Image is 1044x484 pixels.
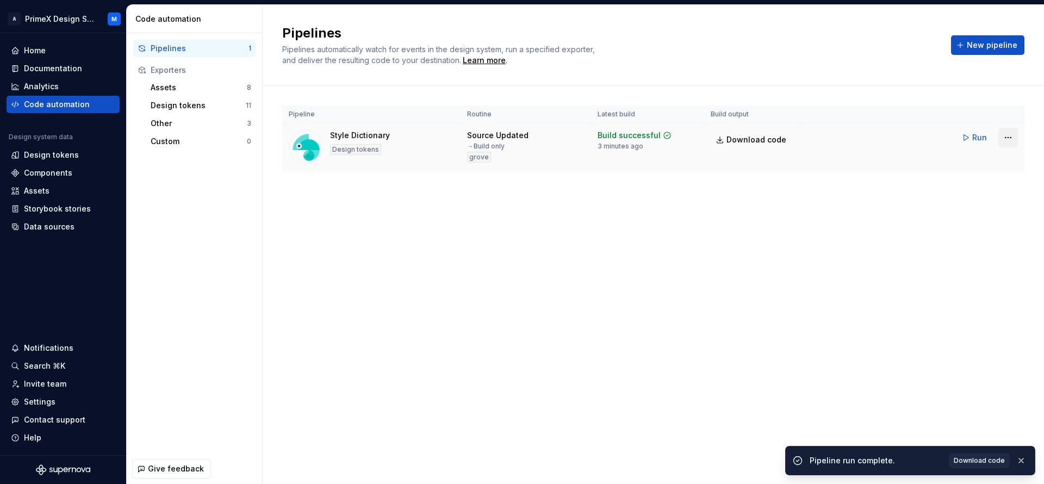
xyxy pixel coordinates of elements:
[7,200,120,218] a: Storybook stories
[463,55,506,66] a: Learn more
[24,63,82,74] div: Documentation
[9,133,73,141] div: Design system data
[24,99,90,110] div: Code automation
[461,57,507,65] span: .
[461,106,591,123] th: Routine
[726,134,786,145] span: Download code
[467,152,491,163] div: grove
[24,167,72,178] div: Components
[247,137,251,146] div: 0
[24,185,49,196] div: Assets
[956,128,994,147] button: Run
[7,339,120,357] button: Notifications
[135,14,258,24] div: Code automation
[282,24,938,42] h2: Pipelines
[248,44,251,53] div: 1
[148,463,204,474] span: Give feedback
[246,101,251,110] div: 11
[282,45,597,65] span: Pipelines automatically watch for events in the design system, run a specified exporter, and deli...
[24,203,91,214] div: Storybook stories
[467,130,529,141] div: Source Updated
[7,96,120,113] a: Code automation
[133,40,256,57] button: Pipelines1
[7,182,120,200] a: Assets
[24,221,74,232] div: Data sources
[146,79,256,96] button: Assets8
[7,42,120,59] a: Home
[24,150,79,160] div: Design tokens
[7,429,120,446] button: Help
[146,115,256,132] button: Other3
[151,100,246,111] div: Design tokens
[24,45,46,56] div: Home
[810,455,942,466] div: Pipeline run complete.
[24,378,66,389] div: Invite team
[151,65,251,76] div: Exporters
[151,43,248,54] div: Pipelines
[146,97,256,114] button: Design tokens11
[7,218,120,235] a: Data sources
[967,40,1017,51] span: New pipeline
[247,83,251,92] div: 8
[151,136,247,147] div: Custom
[24,432,41,443] div: Help
[7,60,120,77] a: Documentation
[949,453,1010,468] a: Download code
[704,106,800,123] th: Build output
[711,130,793,150] a: Download code
[24,343,73,353] div: Notifications
[151,82,247,93] div: Assets
[282,106,461,123] th: Pipeline
[24,361,65,371] div: Search ⌘K
[7,357,120,375] button: Search ⌘K
[36,464,90,475] svg: Supernova Logo
[8,13,21,26] div: A
[24,81,59,92] div: Analytics
[7,164,120,182] a: Components
[330,144,381,155] div: Design tokens
[954,456,1005,465] span: Download code
[7,393,120,411] a: Settings
[7,146,120,164] a: Design tokens
[2,7,124,30] button: APrimeX Design SystemM
[146,133,256,150] button: Custom0
[151,118,247,129] div: Other
[598,142,643,151] div: 3 minutes ago
[591,106,704,123] th: Latest build
[24,396,55,407] div: Settings
[467,142,505,151] div: → Build only
[111,15,117,23] div: M
[7,375,120,393] a: Invite team
[7,78,120,95] a: Analytics
[24,414,85,425] div: Contact support
[598,130,661,141] div: Build successful
[972,132,987,143] span: Run
[247,119,251,128] div: 3
[132,459,211,479] button: Give feedback
[951,35,1024,55] button: New pipeline
[7,411,120,429] button: Contact support
[330,130,390,141] div: Style Dictionary
[25,14,95,24] div: PrimeX Design System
